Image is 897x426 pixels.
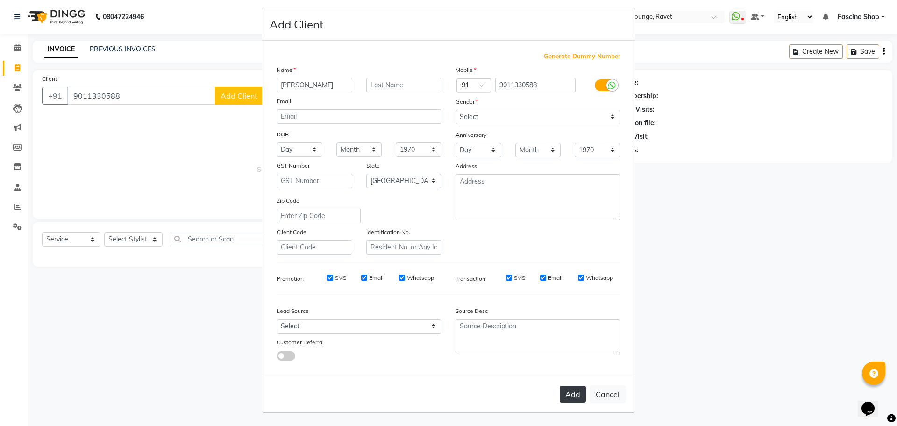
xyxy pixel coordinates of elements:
[456,275,485,283] label: Transaction
[590,385,626,403] button: Cancel
[514,274,525,282] label: SMS
[456,98,478,106] label: Gender
[277,78,352,92] input: First Name
[366,78,442,92] input: Last Name
[277,130,289,139] label: DOB
[544,52,620,61] span: Generate Dummy Number
[456,162,477,170] label: Address
[277,174,352,188] input: GST Number
[335,274,346,282] label: SMS
[366,162,380,170] label: State
[277,109,441,124] input: Email
[277,275,304,283] label: Promotion
[277,197,299,205] label: Zip Code
[277,228,306,236] label: Client Code
[456,131,486,139] label: Anniversary
[277,338,324,347] label: Customer Referral
[277,240,352,255] input: Client Code
[270,16,323,33] h4: Add Client
[495,78,576,92] input: Mobile
[548,274,562,282] label: Email
[456,307,488,315] label: Source Desc
[277,162,310,170] label: GST Number
[277,66,296,74] label: Name
[366,228,410,236] label: Identification No.
[858,389,888,417] iframe: chat widget
[456,66,476,74] label: Mobile
[560,386,586,403] button: Add
[277,307,309,315] label: Lead Source
[366,240,442,255] input: Resident No. or Any Id
[586,274,613,282] label: Whatsapp
[369,274,384,282] label: Email
[407,274,434,282] label: Whatsapp
[277,209,361,223] input: Enter Zip Code
[277,97,291,106] label: Email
